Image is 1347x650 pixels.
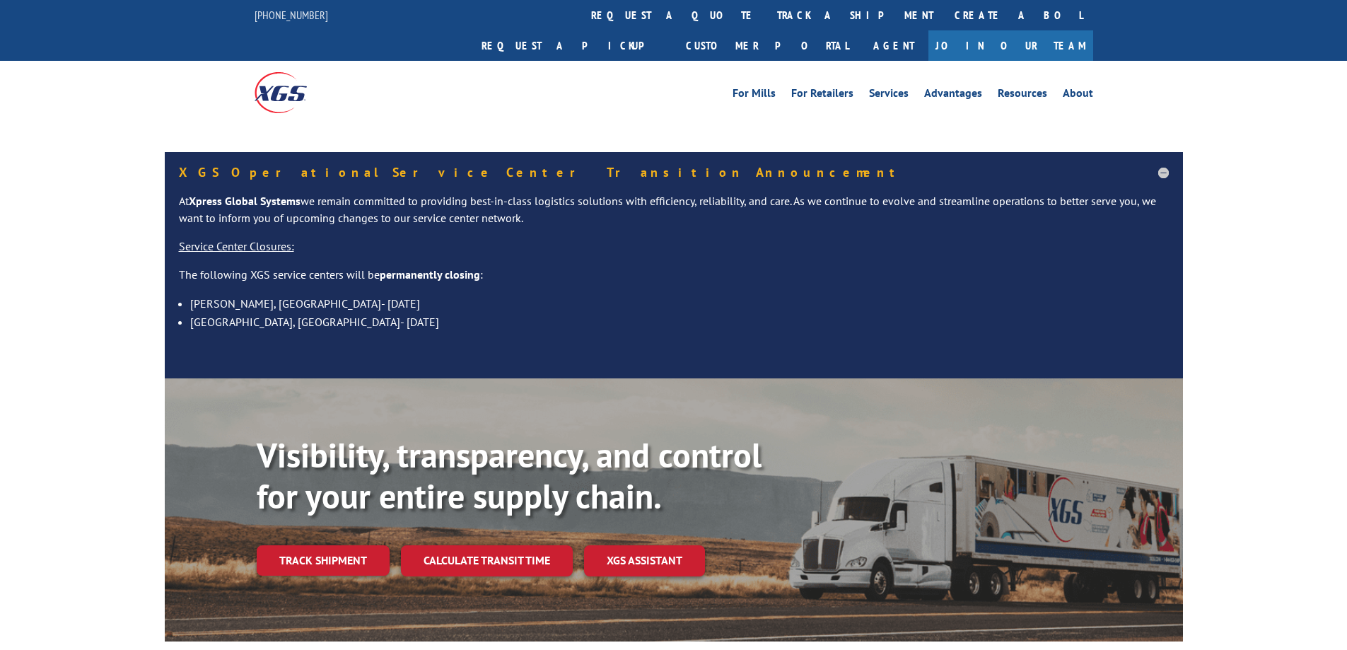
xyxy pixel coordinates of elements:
li: [GEOGRAPHIC_DATA], [GEOGRAPHIC_DATA]- [DATE] [190,313,1169,331]
a: For Mills [733,88,776,103]
a: Agent [859,30,928,61]
a: For Retailers [791,88,853,103]
a: XGS ASSISTANT [584,545,705,576]
p: At we remain committed to providing best-in-class logistics solutions with efficiency, reliabilit... [179,193,1169,238]
a: Track shipment [257,545,390,575]
strong: permanently closing [380,267,480,282]
strong: Xpress Global Systems [189,194,301,208]
u: Service Center Closures: [179,239,294,253]
a: Join Our Team [928,30,1093,61]
p: The following XGS service centers will be : [179,267,1169,295]
a: [PHONE_NUMBER] [255,8,328,22]
a: Resources [998,88,1047,103]
li: [PERSON_NAME], [GEOGRAPHIC_DATA]- [DATE] [190,294,1169,313]
a: Advantages [924,88,982,103]
a: Calculate transit time [401,545,573,576]
a: About [1063,88,1093,103]
a: Customer Portal [675,30,859,61]
h5: XGS Operational Service Center Transition Announcement [179,166,1169,179]
b: Visibility, transparency, and control for your entire supply chain. [257,433,762,518]
a: Request a pickup [471,30,675,61]
a: Services [869,88,909,103]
